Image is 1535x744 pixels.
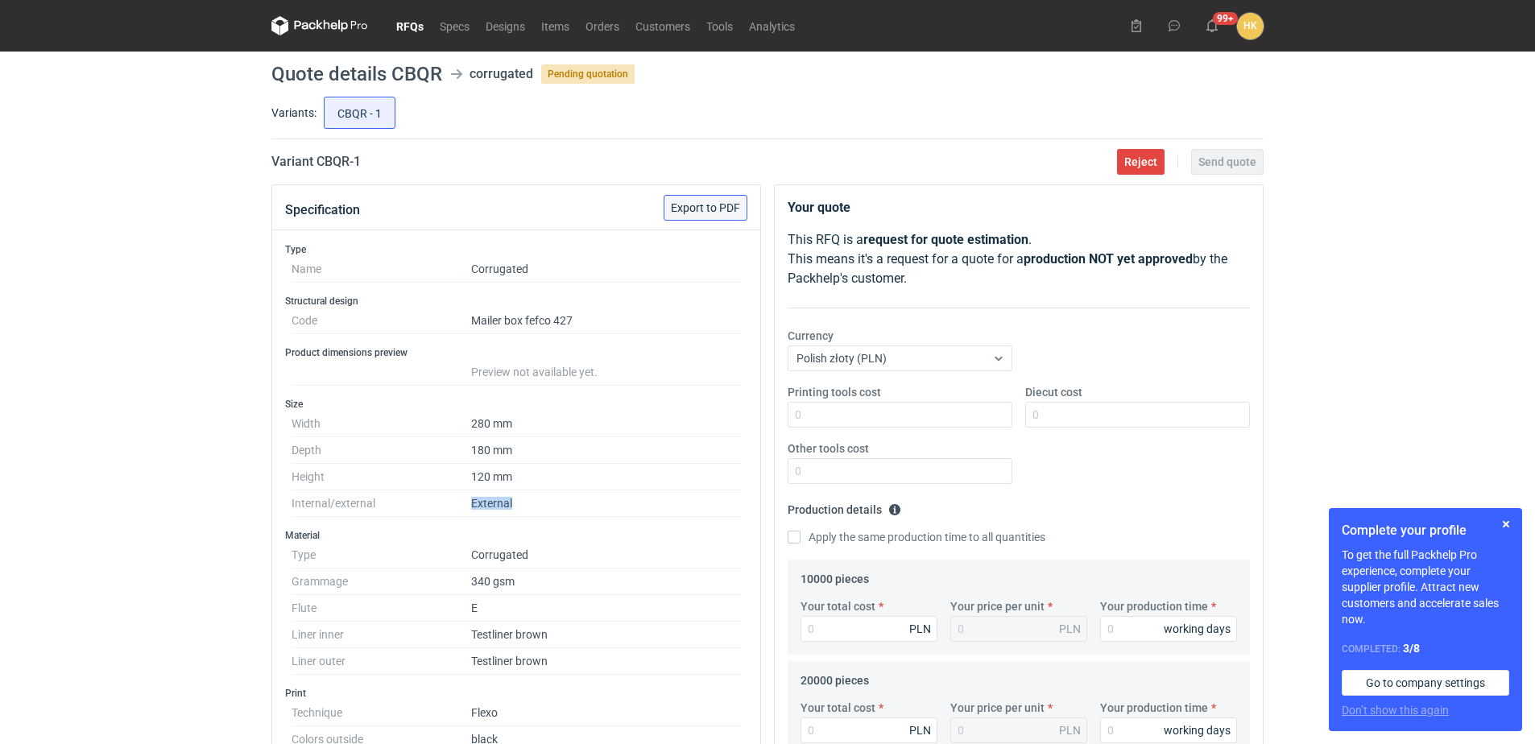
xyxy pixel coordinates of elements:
[950,598,1045,614] label: Your price per unit
[788,529,1045,545] label: Apply the same production time to all quantities
[285,243,747,256] h3: Type
[471,308,741,334] dd: Mailer box fefco 427
[285,191,360,229] button: Specification
[471,542,741,568] dd: Corrugated
[292,700,471,726] dt: Technique
[664,195,747,221] button: Export to PDF
[285,346,747,359] h3: Product dimensions preview
[432,16,478,35] a: Specs
[1100,598,1208,614] label: Your production time
[1025,402,1250,428] input: 0
[292,648,471,675] dt: Liner outer
[741,16,803,35] a: Analytics
[471,700,741,726] dd: Flexo
[271,105,317,121] label: Variants:
[292,437,471,464] dt: Depth
[271,64,442,84] h1: Quote details CBQR
[285,295,747,308] h3: Structural design
[388,16,432,35] a: RFQs
[271,16,368,35] svg: Packhelp Pro
[1100,700,1208,716] label: Your production time
[471,411,741,437] dd: 280 mm
[324,97,395,129] label: CBQR - 1
[1342,670,1509,696] a: Go to company settings
[285,529,747,542] h3: Material
[801,668,869,687] legend: 20000 pieces
[1025,384,1082,400] label: Diecut cost
[470,64,533,84] div: corrugated
[1199,13,1225,39] button: 99+
[1024,251,1193,267] strong: production NOT yet approved
[1403,642,1420,655] strong: 3 / 8
[292,542,471,568] dt: Type
[292,490,471,517] dt: Internal/external
[801,598,875,614] label: Your total cost
[292,568,471,595] dt: Grammage
[627,16,698,35] a: Customers
[292,622,471,648] dt: Liner inner
[1496,515,1516,534] button: Skip for now
[1342,640,1509,657] div: Completed:
[1237,13,1264,39] div: Hanna Kołodziej
[1164,621,1231,637] div: working days
[1117,149,1165,175] button: Reject
[541,64,635,84] span: Pending quotation
[292,256,471,283] dt: Name
[698,16,741,35] a: Tools
[285,687,747,700] h3: Print
[1059,722,1081,738] div: PLN
[478,16,533,35] a: Designs
[471,622,741,648] dd: Testliner brown
[863,232,1028,247] strong: request for quote estimation
[801,700,875,716] label: Your total cost
[285,398,747,411] h3: Size
[533,16,577,35] a: Items
[1164,722,1231,738] div: working days
[788,497,901,516] legend: Production details
[788,200,850,215] strong: Your quote
[471,366,598,378] span: Preview not available yet.
[577,16,627,35] a: Orders
[1100,616,1237,642] input: 0
[788,230,1250,288] p: This RFQ is a . This means it's a request for a quote for a by the Packhelp's customer.
[471,464,741,490] dd: 120 mm
[1342,547,1509,627] p: To get the full Packhelp Pro experience, complete your supplier profile. Attract new customers an...
[1124,156,1157,167] span: Reject
[801,566,869,585] legend: 10000 pieces
[292,308,471,334] dt: Code
[471,568,741,595] dd: 340 gsm
[796,352,887,365] span: Polish złoty (PLN)
[1237,13,1264,39] button: HK
[1198,156,1256,167] span: Send quote
[271,152,361,172] h2: Variant CBQR - 1
[788,384,881,400] label: Printing tools cost
[909,722,931,738] div: PLN
[788,440,869,457] label: Other tools cost
[1059,621,1081,637] div: PLN
[788,402,1012,428] input: 0
[471,648,741,675] dd: Testliner brown
[788,328,834,344] label: Currency
[909,621,931,637] div: PLN
[471,490,741,517] dd: External
[292,411,471,437] dt: Width
[1191,149,1264,175] button: Send quote
[471,595,741,622] dd: E
[292,595,471,622] dt: Flute
[801,616,937,642] input: 0
[1342,521,1509,540] h1: Complete your profile
[950,700,1045,716] label: Your price per unit
[788,458,1012,484] input: 0
[1342,702,1449,718] button: Don’t show this again
[801,717,937,743] input: 0
[471,256,741,283] dd: Corrugated
[292,464,471,490] dt: Height
[671,202,740,213] span: Export to PDF
[1100,717,1237,743] input: 0
[471,437,741,464] dd: 180 mm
